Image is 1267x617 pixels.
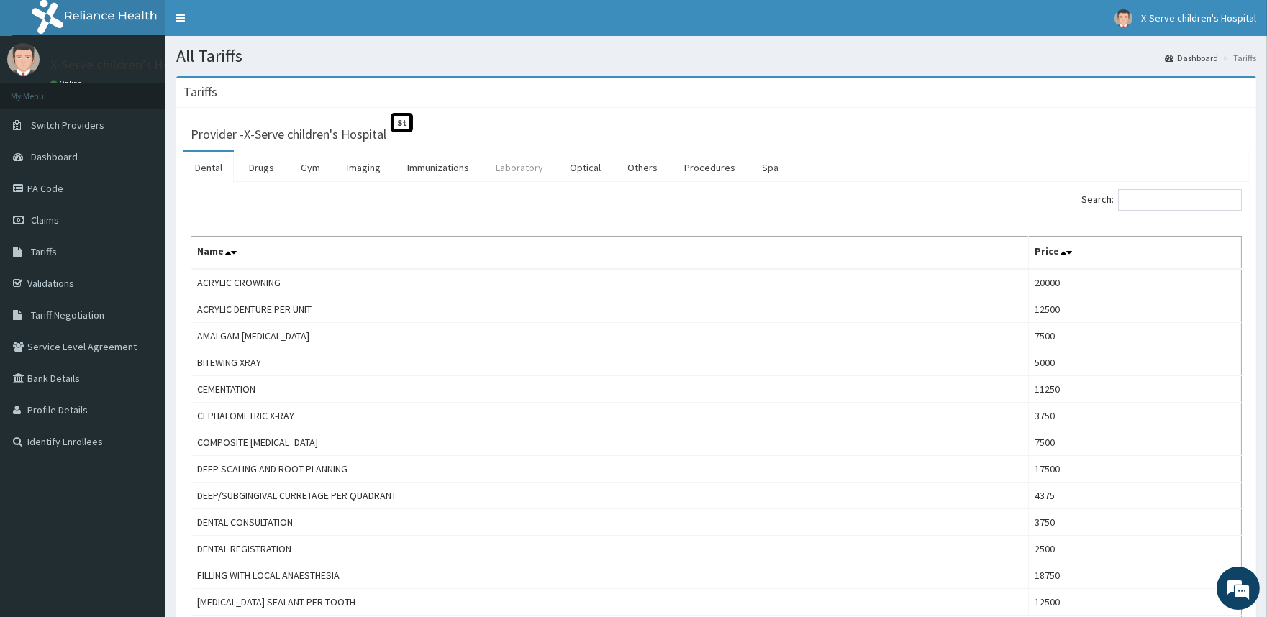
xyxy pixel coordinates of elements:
span: Tariff Negotiation [31,308,104,321]
h3: Tariffs [183,86,217,99]
td: 3750 [1029,403,1242,429]
a: Gym [289,152,332,183]
td: FILLING WITH LOCAL ANAESTHESIA [191,562,1029,589]
td: 7500 [1029,323,1242,349]
label: Search: [1081,189,1242,211]
a: Others [616,152,669,183]
td: 7500 [1029,429,1242,456]
td: COMPOSITE [MEDICAL_DATA] [191,429,1029,456]
td: 4375 [1029,483,1242,509]
td: 12500 [1029,589,1242,616]
a: Dashboard [1165,52,1218,64]
img: User Image [7,43,40,76]
a: Imaging [335,152,392,183]
a: Optical [558,152,612,183]
td: ACRYLIC DENTURE PER UNIT [191,296,1029,323]
a: Dental [183,152,234,183]
td: DEEP/SUBGINGIVAL CURRETAGE PER QUADRANT [191,483,1029,509]
td: BITEWING XRAY [191,349,1029,376]
input: Search: [1118,189,1242,211]
td: ACRYLIC CROWNING [191,269,1029,296]
td: AMALGAM [MEDICAL_DATA] [191,323,1029,349]
p: X-Serve children's Hospital [50,58,202,71]
td: DENTAL CONSULTATION [191,509,1029,536]
td: DEEP SCALING AND ROOT PLANNING [191,456,1029,483]
td: 18750 [1029,562,1242,589]
span: St [391,113,413,132]
a: Procedures [673,152,747,183]
span: Tariffs [31,245,57,258]
li: Tariffs [1220,52,1256,64]
span: Dashboard [31,150,78,163]
a: Spa [750,152,790,183]
th: Name [191,237,1029,270]
a: Laboratory [484,152,555,183]
a: Drugs [237,152,286,183]
img: User Image [1114,9,1132,27]
td: [MEDICAL_DATA] SEALANT PER TOOTH [191,589,1029,616]
td: 3750 [1029,509,1242,536]
span: Switch Providers [31,119,104,132]
h1: All Tariffs [176,47,1256,65]
td: DENTAL REGISTRATION [191,536,1029,562]
td: CEPHALOMETRIC X-RAY [191,403,1029,429]
td: 2500 [1029,536,1242,562]
h3: Provider - X-Serve children's Hospital [191,128,386,141]
td: 12500 [1029,296,1242,323]
td: CEMENTATION [191,376,1029,403]
td: 20000 [1029,269,1242,296]
a: Online [50,78,85,88]
a: Immunizations [396,152,481,183]
span: Claims [31,214,59,227]
td: 11250 [1029,376,1242,403]
span: X-Serve children's Hospital [1141,12,1256,24]
td: 5000 [1029,349,1242,376]
td: 17500 [1029,456,1242,483]
th: Price [1029,237,1242,270]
